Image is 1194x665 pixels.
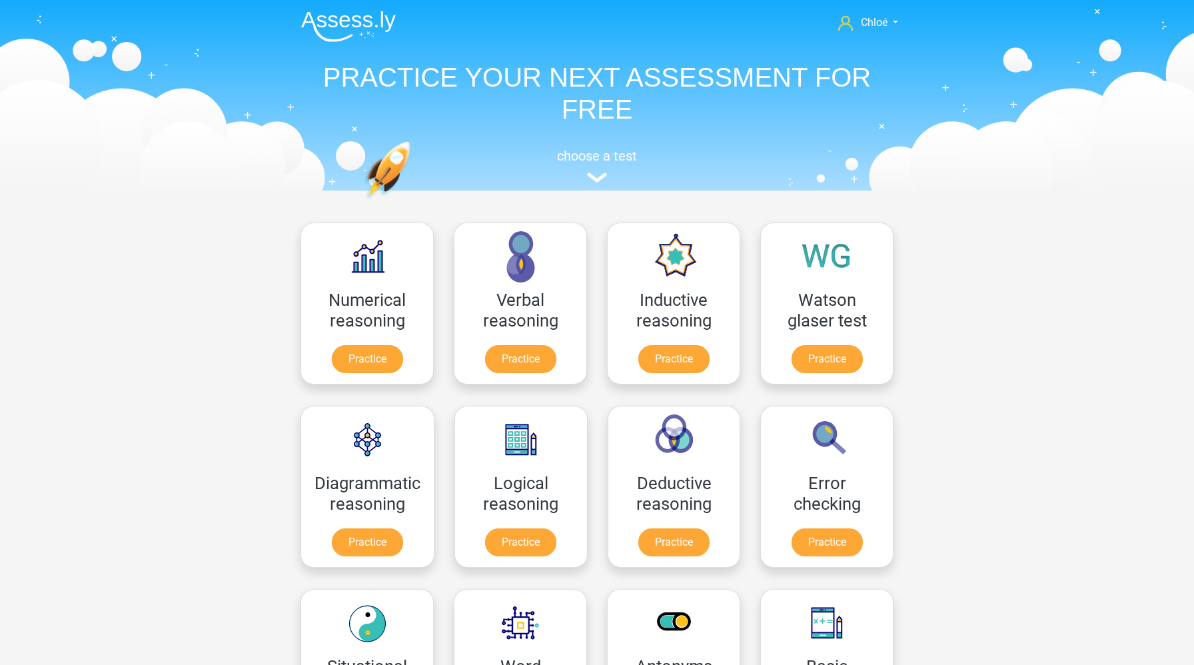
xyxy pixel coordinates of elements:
a: choose a test [291,148,903,183]
h5: choose a test [291,148,903,164]
img: practice [364,141,462,262]
h1: PRACTICE YOUR NEXT ASSESSMENT FOR FREE [291,61,903,125]
a: Practice [485,528,556,556]
a: Practice [485,345,556,373]
img: Assessly [301,11,396,42]
span: Chloé [861,16,888,29]
a: Practice [332,345,403,373]
a: Chloé [833,15,903,31]
a: Practice [792,345,863,373]
a: Practice [638,345,710,373]
a: Practice [638,528,710,556]
a: Practice [332,528,403,556]
img: assessment [587,173,607,183]
a: Practice [792,528,863,556]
